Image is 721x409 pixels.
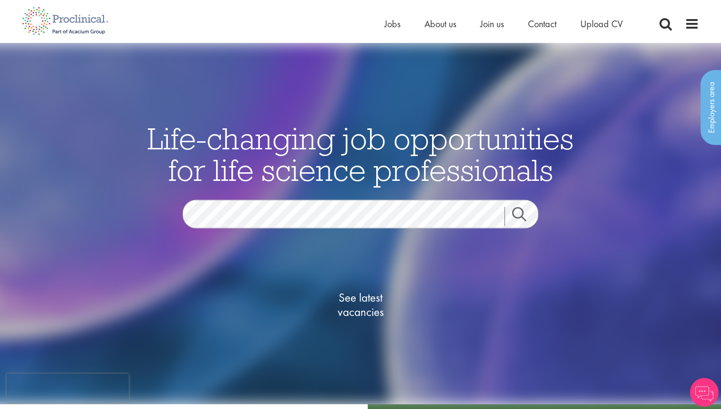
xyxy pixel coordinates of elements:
a: Join us [480,18,504,30]
iframe: reCAPTCHA [7,374,129,402]
a: See latestvacancies [313,252,408,357]
a: Jobs [384,18,401,30]
a: Upload CV [580,18,623,30]
a: Job search submit button [505,207,546,226]
a: Contact [528,18,556,30]
span: See latest vacancies [313,291,408,319]
img: Chatbot [690,378,719,407]
a: About us [424,18,456,30]
span: Life-changing job opportunities for life science professionals [147,119,574,189]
